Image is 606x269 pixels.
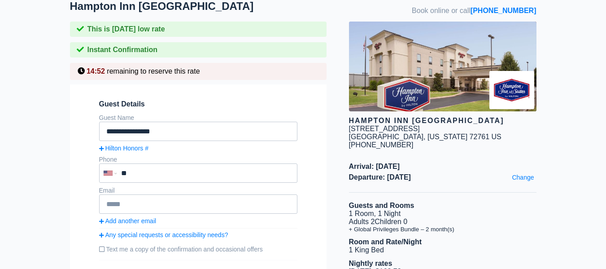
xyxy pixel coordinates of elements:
span: US [492,133,501,141]
span: [GEOGRAPHIC_DATA], [349,133,426,141]
a: Change [510,172,536,183]
b: Room and Rate/Night [349,238,422,246]
b: Nightly rates [349,260,392,267]
span: Book online or call [412,7,536,15]
label: Email [99,187,115,194]
label: Guest Name [99,114,135,121]
span: Departure: [DATE] [349,173,536,181]
div: Instant Confirmation [70,42,327,57]
span: Arrival: [DATE] [349,163,536,171]
span: [US_STATE] [427,133,467,141]
div: This is [DATE] low rate [70,22,327,37]
img: Brand logo for Hampton Inn Siloam Springs [489,71,534,109]
a: Add another email [99,217,297,225]
label: Phone [99,156,117,163]
a: [PHONE_NUMBER] [471,7,536,14]
div: [STREET_ADDRESS] [349,125,420,133]
div: Hampton Inn [GEOGRAPHIC_DATA] [349,117,536,125]
span: remaining to reserve this rate [107,67,200,75]
li: + Global Privileges Bundle – 2 month(s) [349,226,536,233]
label: Text me a copy of the confirmation and occasional offers [99,242,297,256]
li: 1 Room, 1 Night [349,210,536,218]
span: Children 0 [375,218,407,225]
div: [PHONE_NUMBER] [349,141,536,149]
span: 72761 [470,133,490,141]
span: Guest Details [99,100,297,108]
span: 14:52 [87,67,105,75]
li: 1 King Bed [349,246,536,254]
a: Hilton Honors # [99,145,297,152]
b: Guests and Rooms [349,202,414,209]
a: Any special requests or accessibility needs? [99,231,297,238]
li: Adults 2 [349,218,536,226]
div: United States: +1 [100,164,119,182]
img: hotel image [349,22,536,111]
